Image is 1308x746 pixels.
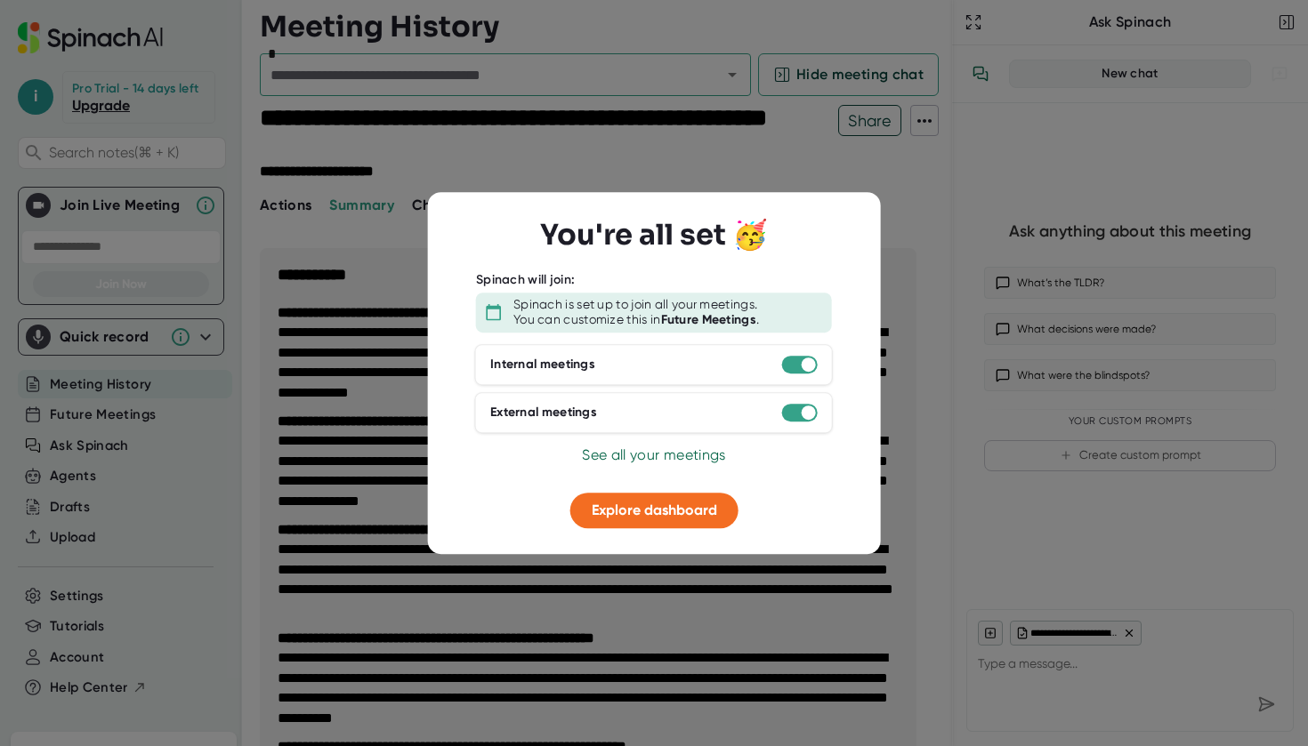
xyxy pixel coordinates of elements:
b: Future Meetings [661,312,757,327]
div: External meetings [490,405,597,421]
button: Explore dashboard [570,493,739,528]
span: Explore dashboard [592,501,717,518]
div: Spinach is set up to join all your meetings. [513,297,757,313]
div: Internal meetings [490,357,595,373]
div: You can customize this in . [513,312,759,328]
span: See all your meetings [582,446,725,463]
h3: You're all set 🥳 [540,218,768,252]
button: See all your meetings [582,445,725,466]
div: Spinach will join: [476,272,575,288]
